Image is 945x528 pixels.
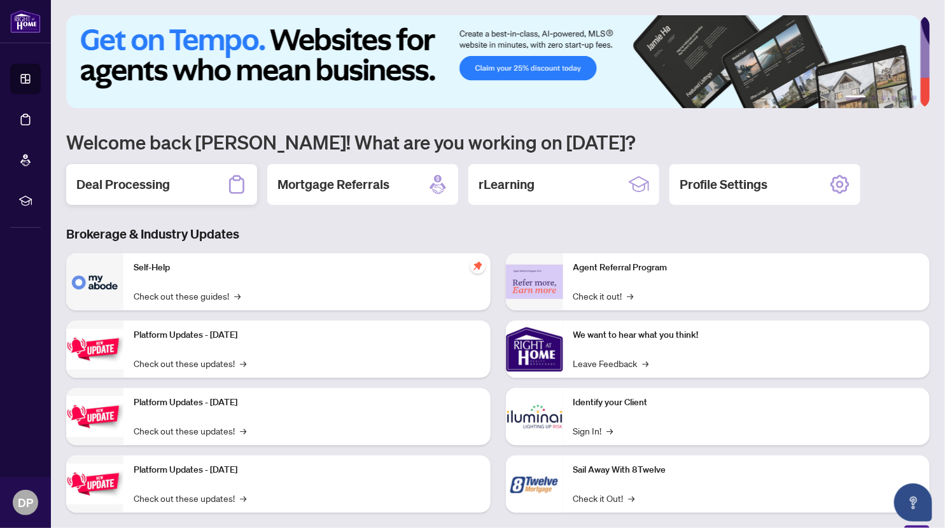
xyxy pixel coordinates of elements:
[912,95,917,101] button: 6
[573,261,920,275] p: Agent Referral Program
[894,483,932,522] button: Open asap
[134,491,246,505] a: Check out these updates!→
[629,491,635,505] span: →
[871,95,876,101] button: 2
[846,95,866,101] button: 1
[134,463,480,477] p: Platform Updates - [DATE]
[134,289,241,303] a: Check out these guides!→
[573,356,649,370] a: Leave Feedback→
[573,328,920,342] p: We want to hear what you think!
[506,321,563,378] img: We want to hear what you think!
[66,329,123,369] img: Platform Updates - July 21, 2025
[66,130,930,154] h1: Welcome back [PERSON_NAME]! What are you working on [DATE]?
[573,289,634,303] a: Check it out!→
[643,356,649,370] span: →
[66,15,920,108] img: Slide 0
[134,261,480,275] p: Self-Help
[66,253,123,310] img: Self-Help
[240,356,246,370] span: →
[134,424,246,438] a: Check out these updates!→
[573,463,920,477] p: Sail Away With 8Twelve
[18,494,33,511] span: DP
[881,95,886,101] button: 3
[66,464,123,504] img: Platform Updates - June 23, 2025
[134,396,480,410] p: Platform Updates - [DATE]
[240,491,246,505] span: →
[134,328,480,342] p: Platform Updates - [DATE]
[76,176,170,193] h2: Deal Processing
[902,95,907,101] button: 5
[234,289,241,303] span: →
[66,225,930,243] h3: Brokerage & Industry Updates
[240,424,246,438] span: →
[506,265,563,300] img: Agent Referral Program
[573,491,635,505] a: Check it Out!→
[479,176,535,193] h2: rLearning
[573,396,920,410] p: Identify your Client
[470,258,486,274] span: pushpin
[680,176,767,193] h2: Profile Settings
[892,95,897,101] button: 4
[506,388,563,445] img: Identify your Client
[607,424,613,438] span: →
[10,10,41,33] img: logo
[277,176,389,193] h2: Mortgage Referrals
[134,356,246,370] a: Check out these updates!→
[627,289,634,303] span: →
[573,424,613,438] a: Sign In!→
[66,396,123,436] img: Platform Updates - July 8, 2025
[506,455,563,513] img: Sail Away With 8Twelve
